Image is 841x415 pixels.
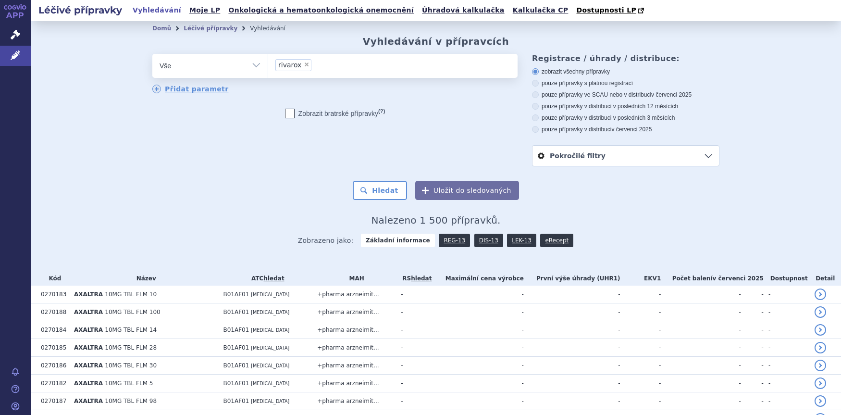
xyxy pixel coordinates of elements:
span: AXALTRA [74,380,103,387]
strong: Základní informace [361,234,435,247]
span: × [304,62,309,67]
button: Hledat [353,181,407,200]
li: Vyhledávání [250,21,298,36]
td: - [620,392,661,410]
td: - [764,321,810,339]
a: REG-13 [439,234,470,247]
a: Přidat parametr [152,85,229,93]
span: [MEDICAL_DATA] [251,345,289,351]
td: +pharma arzneimit... [312,375,396,392]
td: - [764,286,810,303]
th: První výše úhrady (UHR1) [524,271,620,286]
td: - [661,392,741,410]
td: - [741,286,764,303]
td: +pharma arzneimit... [312,286,396,303]
span: [MEDICAL_DATA] [251,381,289,386]
td: - [524,339,620,357]
td: - [661,286,741,303]
a: Léčivé přípravky [184,25,237,32]
td: - [433,339,524,357]
span: 10MG TBL FLM 5 [105,380,153,387]
td: +pharma arzneimit... [312,392,396,410]
span: AXALTRA [74,327,103,333]
td: - [741,392,764,410]
span: 10MG TBL FLM 100 [105,309,160,315]
a: detail [815,324,826,336]
td: - [620,303,661,321]
td: - [661,375,741,392]
td: - [661,357,741,375]
label: Zobrazit bratrské přípravky [285,109,385,118]
td: - [524,375,620,392]
td: - [661,339,741,357]
h2: Léčivé přípravky [31,3,130,17]
th: Dostupnost [764,271,810,286]
a: Kalkulačka CP [510,4,571,17]
span: 10MG TBL FLM 30 [105,362,157,369]
th: Maximální cena výrobce [433,271,524,286]
td: - [741,375,764,392]
td: - [433,303,524,321]
td: - [524,286,620,303]
span: B01AF01 [223,362,249,369]
a: Moje LP [186,4,223,17]
a: DIS-13 [474,234,503,247]
td: - [741,357,764,375]
span: Dostupnosti LP [576,6,636,14]
td: - [661,321,741,339]
a: Vyhledávání [130,4,184,17]
td: - [396,286,433,303]
span: AXALTRA [74,309,103,315]
label: pouze přípravky v distribuci v posledních 3 měsících [532,114,719,122]
label: pouze přípravky ve SCAU nebo v distribuci [532,91,719,99]
td: - [764,392,810,410]
td: - [524,357,620,375]
span: AXALTRA [74,291,103,298]
span: AXALTRA [74,398,103,404]
button: Uložit do sledovaných [415,181,519,200]
h3: Registrace / úhrady / distribuce: [532,54,719,63]
th: RS [396,271,433,286]
span: AXALTRA [74,362,103,369]
td: +pharma arzneimit... [312,303,396,321]
span: [MEDICAL_DATA] [251,292,289,297]
a: detail [815,395,826,407]
span: [MEDICAL_DATA] [251,327,289,333]
td: - [741,339,764,357]
td: - [620,286,661,303]
a: detail [815,377,826,389]
td: - [764,375,810,392]
td: - [433,321,524,339]
span: Zobrazeno jako: [298,234,354,247]
td: - [396,392,433,410]
span: v červenci 2025 [712,275,763,282]
a: LEK-13 [507,234,536,247]
span: AXALTRA [74,344,103,351]
span: 10MG TBL FLM 28 [105,344,157,351]
td: - [620,321,661,339]
label: pouze přípravky v distribuci [532,126,719,133]
th: EKV1 [620,271,661,286]
label: zobrazit všechny přípravky [532,68,719,75]
span: v červenci 2025 [651,91,692,98]
a: detail [815,306,826,318]
a: Onkologická a hematoonkologická onemocnění [225,4,417,17]
a: detail [815,360,826,371]
td: +pharma arzneimit... [312,357,396,375]
td: - [764,339,810,357]
span: Nalezeno 1 500 přípravků. [371,214,500,226]
th: Počet balení [661,271,764,286]
td: - [433,286,524,303]
label: pouze přípravky s platnou registrací [532,79,719,87]
td: - [764,357,810,375]
span: B01AF01 [223,380,249,387]
span: [MEDICAL_DATA] [251,363,289,368]
span: B01AF01 [223,344,249,351]
th: Název [69,271,219,286]
a: Úhradová kalkulačka [419,4,507,17]
td: 0270187 [36,392,69,410]
td: - [396,321,433,339]
a: detail [815,289,826,300]
td: 0270185 [36,339,69,357]
span: B01AF01 [223,327,249,333]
